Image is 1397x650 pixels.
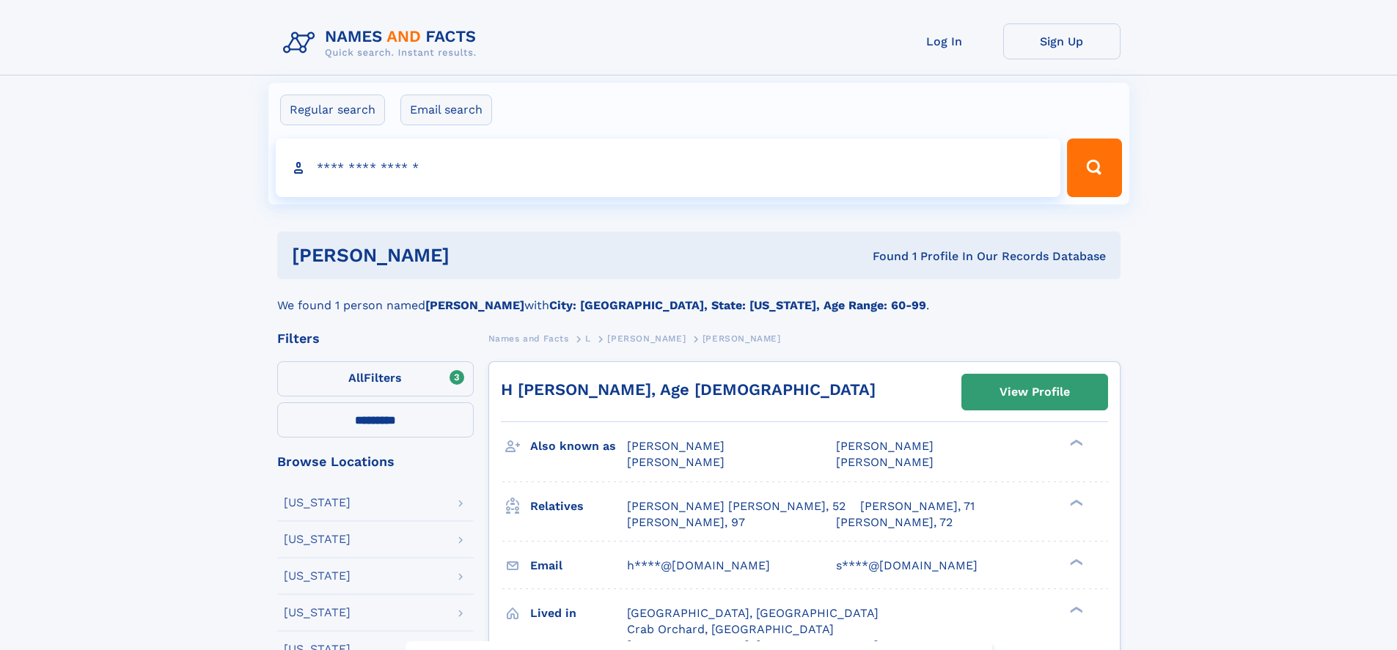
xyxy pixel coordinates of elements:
[530,601,627,626] h3: Lived in
[277,23,488,63] img: Logo Names and Facts
[836,514,953,531] a: [PERSON_NAME], 72
[1066,498,1084,507] div: ❯
[1000,375,1070,409] div: View Profile
[284,497,351,509] div: [US_STATE]
[549,298,926,312] b: City: [GEOGRAPHIC_DATA], State: [US_STATE], Age Range: 60-99
[585,333,591,344] span: L
[277,279,1121,314] div: We found 1 person named with .
[860,498,975,514] a: [PERSON_NAME], 71
[530,434,627,459] h3: Also known as
[292,246,661,265] h1: [PERSON_NAME]
[284,570,351,582] div: [US_STATE]
[627,514,745,531] a: [PERSON_NAME], 97
[1066,605,1084,614] div: ❯
[661,248,1106,265] div: Found 1 Profile In Our Records Database
[530,494,627,519] h3: Relatives
[836,439,934,453] span: [PERSON_NAME]
[607,329,686,347] a: [PERSON_NAME]
[425,298,524,312] b: [PERSON_NAME]
[280,95,385,125] label: Regular search
[277,455,474,468] div: Browse Locations
[703,333,781,344] span: [PERSON_NAME]
[1066,557,1084,566] div: ❯
[277,361,474,396] label: Filters
[400,95,492,125] label: Email search
[1067,139,1121,197] button: Search Button
[836,455,934,469] span: [PERSON_NAME]
[277,332,474,345] div: Filters
[276,139,1061,197] input: search input
[627,455,725,469] span: [PERSON_NAME]
[962,374,1107,410] a: View Profile
[284,607,351,618] div: [US_STATE]
[348,371,364,385] span: All
[1066,438,1084,448] div: ❯
[627,439,725,453] span: [PERSON_NAME]
[585,329,591,347] a: L
[886,23,1003,59] a: Log In
[501,380,876,399] a: H [PERSON_NAME], Age [DEMOGRAPHIC_DATA]
[627,622,834,636] span: Crab Orchard, [GEOGRAPHIC_DATA]
[627,498,846,514] a: [PERSON_NAME] [PERSON_NAME], 52
[530,553,627,578] h3: Email
[488,329,569,347] a: Names and Facts
[627,606,879,620] span: [GEOGRAPHIC_DATA], [GEOGRAPHIC_DATA]
[1003,23,1121,59] a: Sign Up
[284,533,351,545] div: [US_STATE]
[607,333,686,344] span: [PERSON_NAME]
